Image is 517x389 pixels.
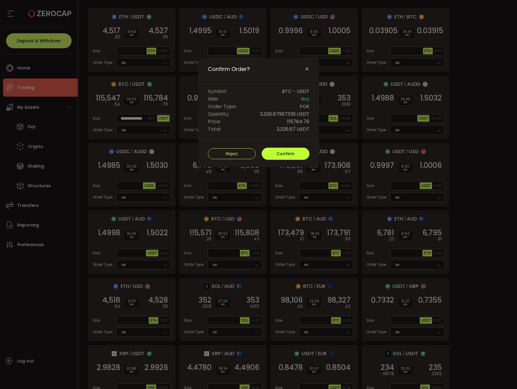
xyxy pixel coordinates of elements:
[226,151,238,156] span: Reject
[305,66,309,72] button: Close
[208,103,236,110] span: Order Type:
[208,95,218,103] span: Side:
[198,58,319,167] div: Confirm Order?
[208,125,221,133] span: Total:
[445,324,517,389] iframe: Chat Widget
[208,148,256,159] button: Reject
[208,66,250,73] span: Confirm Order?
[208,110,229,118] span: Quantity:
[276,125,309,133] span: 3,326.67 USDT
[260,110,309,118] span: 3,326.67997339 USDT
[262,148,309,160] button: Confirm
[208,88,227,95] span: Symbol:
[282,88,309,95] span: BTC - USDT
[301,95,309,103] span: Buy
[208,118,221,125] span: Price:
[276,151,294,157] span: Confirm
[300,103,309,110] span: FOK
[287,118,309,125] span: 115784.76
